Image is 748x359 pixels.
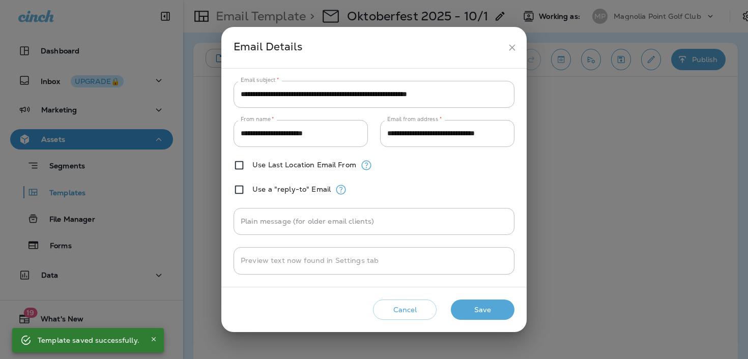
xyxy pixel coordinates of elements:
[241,76,279,84] label: Email subject
[148,333,160,345] button: Close
[252,161,356,169] label: Use Last Location Email From
[373,300,437,320] button: Cancel
[234,38,503,57] div: Email Details
[252,185,331,193] label: Use a "reply-to" Email
[38,331,139,349] div: Template saved successfully.
[451,300,514,320] button: Save
[241,115,274,123] label: From name
[387,115,442,123] label: Email from address
[503,38,522,57] button: close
